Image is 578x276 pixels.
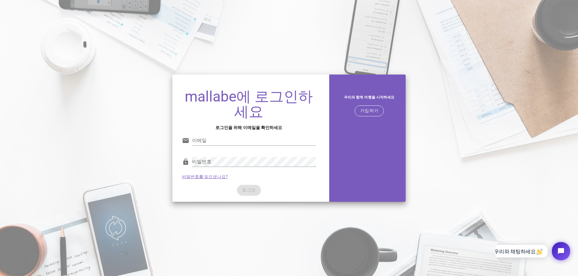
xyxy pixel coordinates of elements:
[182,174,228,179] a: 비밀번호를 잊으셨나요?
[185,88,313,120] font: mallabe에 로그인하세요
[41,12,47,18] img: 👋
[344,95,395,99] font: 우리와 함께 여행을 시작하세요
[495,237,575,265] iframe: 티디오 채팅
[215,125,282,130] font: 로그인을 위해 이메일을 확인하세요
[57,5,75,23] button: 채팅 위젯 열기
[355,105,384,116] button: 가입하기
[360,108,379,113] font: 가입하기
